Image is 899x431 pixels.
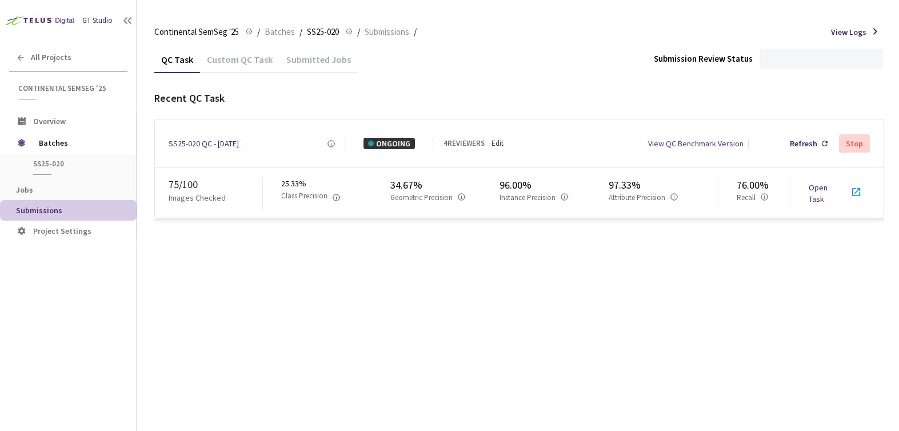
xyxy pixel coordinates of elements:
[390,178,500,193] div: 34.67%
[279,54,358,73] div: Submitted Jobs
[363,138,415,149] div: ONGOING
[154,54,200,73] div: QC Task
[654,53,753,65] div: Submission Review Status
[414,25,417,39] li: /
[169,138,239,149] a: SS25-020 QC - [DATE]
[609,193,665,203] p: Attribute Precision
[169,177,262,192] div: 75 / 100
[31,53,71,62] span: All Projects
[262,25,297,38] a: Batches
[307,25,339,39] span: SS25-020
[265,25,295,39] span: Batches
[281,191,327,203] p: Class Precision
[846,139,863,148] div: Stop
[609,178,718,193] div: 97.33%
[443,138,485,149] div: 4 REVIEWERS
[362,25,411,38] a: Submissions
[169,192,226,203] p: Images Checked
[257,25,260,39] li: /
[33,159,118,169] span: SS25-020
[790,138,817,149] div: Refresh
[16,185,33,195] span: Jobs
[500,193,556,203] p: Instance Precision
[82,15,113,26] div: GT Studio
[809,182,828,204] a: Open Task
[154,91,884,106] div: Recent QC Task
[831,26,866,38] span: View Logs
[154,25,239,39] span: Continental SemSeg '25
[18,83,121,93] span: Continental SemSeg '25
[200,54,279,73] div: Custom QC Task
[648,138,744,149] div: View QC Benchmark Version
[39,131,117,154] span: Batches
[737,178,790,193] div: 76.00%
[33,226,91,236] span: Project Settings
[390,193,453,203] p: Geometric Precision
[357,25,360,39] li: /
[737,193,756,203] p: Recall
[500,178,609,193] div: 96.00%
[299,25,302,39] li: /
[281,178,390,209] div: 25.33%
[33,116,66,126] span: Overview
[492,138,504,149] a: Edit
[16,205,62,215] span: Submissions
[365,25,409,39] span: Submissions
